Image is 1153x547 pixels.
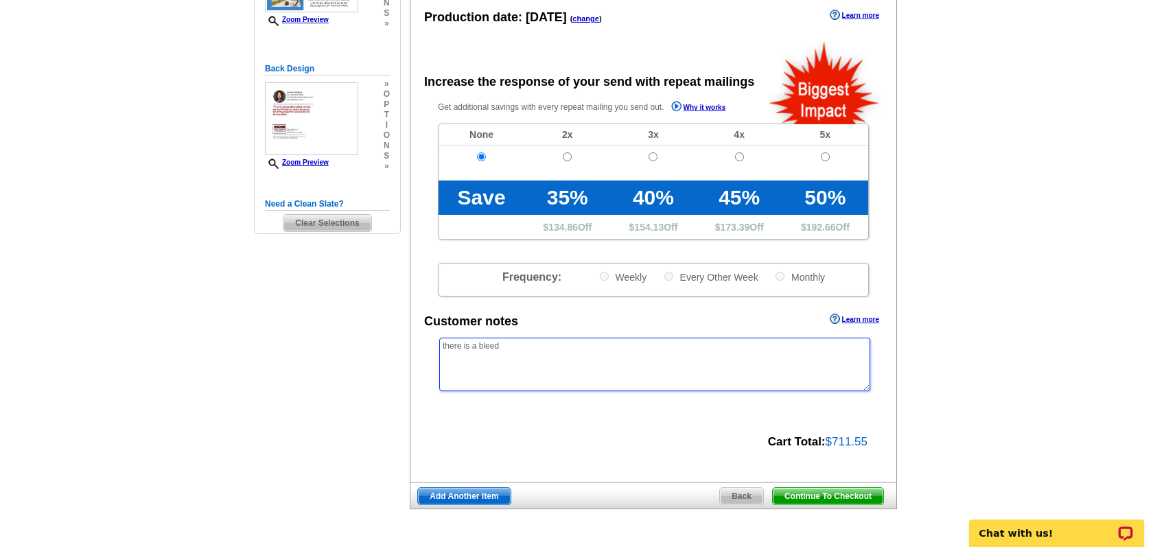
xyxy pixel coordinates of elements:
span: Add Another Item [418,488,510,504]
input: Every Other Week [664,272,673,281]
a: Learn more [830,10,879,21]
a: Zoom Preview [265,159,329,166]
td: Save [439,181,524,215]
td: 50% [782,181,868,215]
span: Continue To Checkout [773,488,883,504]
span: p [384,100,390,110]
span: i [384,120,390,130]
span: » [384,161,390,172]
td: $ Off [610,215,696,239]
a: Zoom Preview [265,16,329,23]
span: o [384,89,390,100]
span: n [384,141,390,151]
span: t [384,110,390,120]
a: change [572,14,599,23]
td: $ Off [782,215,868,239]
p: Get additional savings with every repeat mailing you send out. [438,100,755,115]
label: Weekly [598,270,647,283]
strong: Cart Total: [768,435,826,448]
div: Customer notes [424,312,518,331]
td: $ Off [697,215,782,239]
td: 4x [697,124,782,146]
h5: Back Design [265,62,390,75]
span: » [384,19,390,29]
td: 2x [524,124,610,146]
td: 40% [610,181,696,215]
td: 5x [782,124,868,146]
h5: Need a Clean Slate? [265,198,390,211]
span: s [384,151,390,161]
iframe: LiveChat chat widget [960,504,1153,547]
span: Back [720,488,763,504]
a: Add Another Item [417,487,511,505]
span: 173.39 [721,222,750,233]
span: 192.66 [806,222,836,233]
span: $711.55 [826,435,867,448]
label: Monthly [774,270,825,283]
a: Learn more [830,314,879,325]
td: 35% [524,181,610,215]
td: $ Off [524,215,610,239]
input: Weekly [600,272,609,281]
span: s [384,8,390,19]
div: Production date: [424,8,602,27]
span: [DATE] [526,10,567,24]
span: 154.13 [634,222,664,233]
img: small-thumb.jpg [265,82,358,155]
label: Every Other Week [663,270,758,283]
img: biggestImpact.png [768,40,881,124]
span: » [384,79,390,89]
input: Monthly [776,272,784,281]
span: ( ) [570,14,602,23]
a: Why it works [671,101,726,115]
div: Increase the response of your send with repeat mailings [424,73,754,91]
a: Back [719,487,764,505]
span: Clear Selections [283,215,371,231]
td: None [439,124,524,146]
td: 3x [610,124,696,146]
span: o [384,130,390,141]
span: 134.86 [548,222,578,233]
span: Frequency: [502,271,561,283]
td: 45% [697,181,782,215]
